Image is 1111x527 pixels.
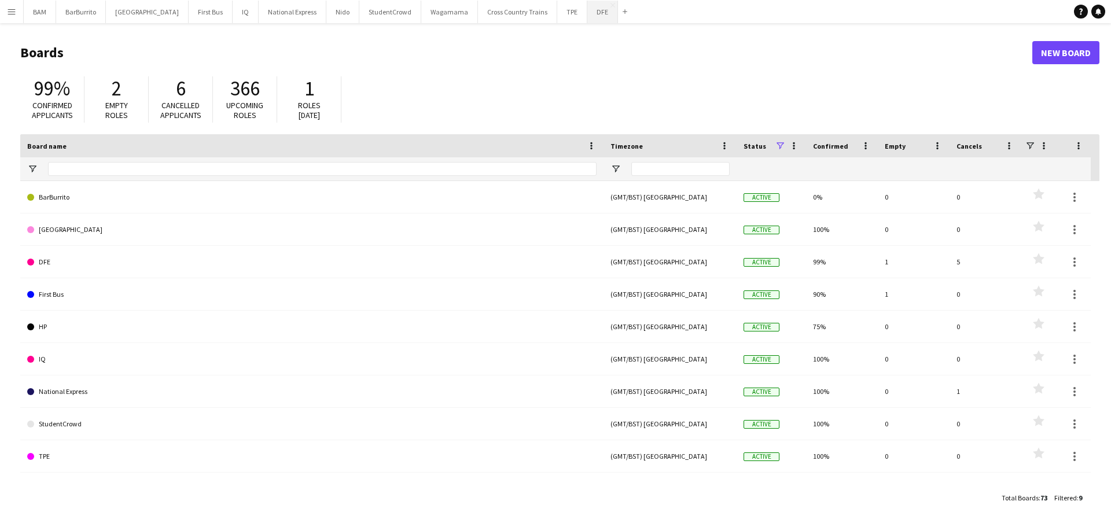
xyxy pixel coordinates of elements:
[806,311,878,342] div: 75%
[878,311,950,342] div: 0
[885,142,906,150] span: Empty
[106,1,189,23] button: [GEOGRAPHIC_DATA]
[950,408,1021,440] div: 0
[105,100,128,120] span: Empty roles
[744,226,779,234] span: Active
[587,1,618,23] button: DFE
[610,164,621,174] button: Open Filter Menu
[950,181,1021,213] div: 0
[950,375,1021,407] div: 1
[34,76,70,101] span: 99%
[48,162,597,176] input: Board name Filter Input
[1002,493,1039,502] span: Total Boards
[744,452,779,461] span: Active
[631,162,730,176] input: Timezone Filter Input
[478,1,557,23] button: Cross Country Trains
[806,408,878,440] div: 100%
[878,246,950,278] div: 1
[806,181,878,213] div: 0%
[806,343,878,375] div: 100%
[233,1,259,23] button: IQ
[27,246,597,278] a: DFE
[304,76,314,101] span: 1
[950,213,1021,245] div: 0
[806,375,878,407] div: 100%
[226,100,263,120] span: Upcoming roles
[950,311,1021,342] div: 0
[27,213,597,246] a: [GEOGRAPHIC_DATA]
[604,343,737,375] div: (GMT/BST) [GEOGRAPHIC_DATA]
[604,311,737,342] div: (GMT/BST) [GEOGRAPHIC_DATA]
[27,440,597,473] a: TPE
[878,213,950,245] div: 0
[604,440,737,472] div: (GMT/BST) [GEOGRAPHIC_DATA]
[878,440,950,472] div: 0
[557,1,587,23] button: TPE
[806,213,878,245] div: 100%
[604,181,737,213] div: (GMT/BST) [GEOGRAPHIC_DATA]
[744,323,779,331] span: Active
[189,1,233,23] button: First Bus
[160,100,201,120] span: Cancelled applicants
[604,408,737,440] div: (GMT/BST) [GEOGRAPHIC_DATA]
[230,76,260,101] span: 366
[950,246,1021,278] div: 5
[27,142,67,150] span: Board name
[27,375,597,408] a: National Express
[878,408,950,440] div: 0
[610,142,643,150] span: Timezone
[604,278,737,310] div: (GMT/BST) [GEOGRAPHIC_DATA]
[744,142,766,150] span: Status
[878,181,950,213] div: 0
[957,142,982,150] span: Cancels
[604,246,737,278] div: (GMT/BST) [GEOGRAPHIC_DATA]
[744,355,779,364] span: Active
[1054,487,1082,509] div: :
[27,343,597,375] a: IQ
[813,142,848,150] span: Confirmed
[744,258,779,267] span: Active
[1002,487,1047,509] div: :
[1032,41,1099,64] a: New Board
[604,213,737,245] div: (GMT/BST) [GEOGRAPHIC_DATA]
[176,76,186,101] span: 6
[744,193,779,202] span: Active
[27,311,597,343] a: HP
[744,388,779,396] span: Active
[604,375,737,407] div: (GMT/BST) [GEOGRAPHIC_DATA]
[27,408,597,440] a: StudentCrowd
[806,278,878,310] div: 90%
[298,100,321,120] span: Roles [DATE]
[259,1,326,23] button: National Express
[326,1,359,23] button: Nido
[806,440,878,472] div: 100%
[32,100,73,120] span: Confirmed applicants
[950,440,1021,472] div: 0
[27,164,38,174] button: Open Filter Menu
[421,1,478,23] button: Wagamama
[56,1,106,23] button: BarBurrito
[359,1,421,23] button: StudentCrowd
[744,290,779,299] span: Active
[950,278,1021,310] div: 0
[1079,493,1082,502] span: 9
[1054,493,1077,502] span: Filtered
[27,278,597,311] a: First Bus
[878,343,950,375] div: 0
[878,278,950,310] div: 1
[24,1,56,23] button: BAM
[806,246,878,278] div: 99%
[950,343,1021,375] div: 0
[744,420,779,429] span: Active
[878,375,950,407] div: 0
[1040,493,1047,502] span: 73
[20,44,1032,61] h1: Boards
[27,181,597,213] a: BarBurrito
[112,76,122,101] span: 2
